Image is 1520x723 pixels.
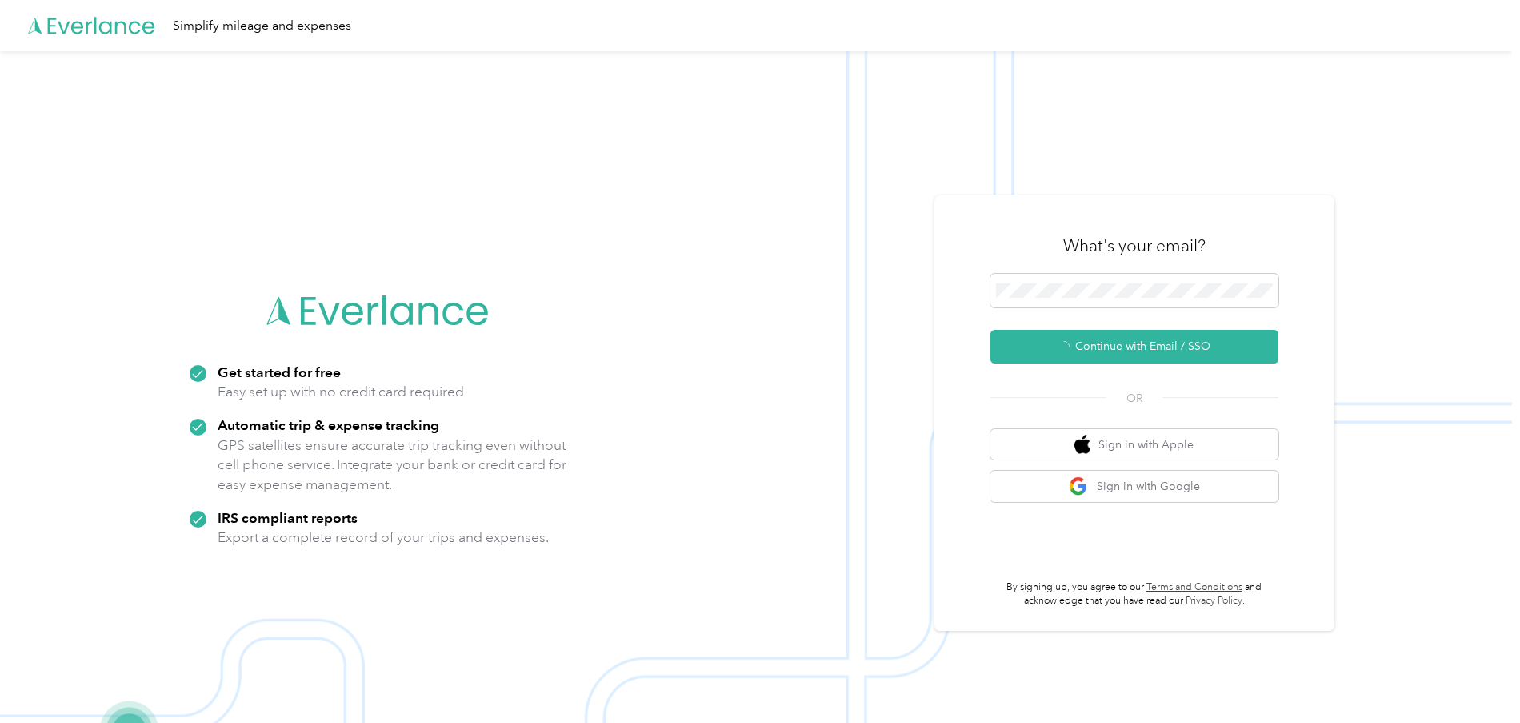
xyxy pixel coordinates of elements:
[990,429,1278,460] button: apple logoSign in with Apple
[218,509,358,526] strong: IRS compliant reports
[990,471,1278,502] button: google logoSign in with Google
[1063,235,1206,257] h3: What's your email?
[1069,476,1089,496] img: google logo
[218,364,341,380] strong: Get started for free
[990,330,1278,364] button: Continue with Email / SSO
[218,416,439,433] strong: Automatic trip & expense tracking
[218,436,567,495] p: GPS satellites ensure accurate trip tracking even without cell phone service. Integrate your bank...
[990,580,1278,609] p: By signing up, you agree to our and acknowledge that you have read our .
[1106,390,1162,407] span: OR
[218,382,464,402] p: Easy set up with no credit card required
[1146,581,1242,593] a: Terms and Conditions
[218,528,549,548] p: Export a complete record of your trips and expenses.
[1186,595,1242,607] a: Privacy Policy
[173,16,351,36] div: Simplify mileage and expenses
[1074,435,1090,455] img: apple logo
